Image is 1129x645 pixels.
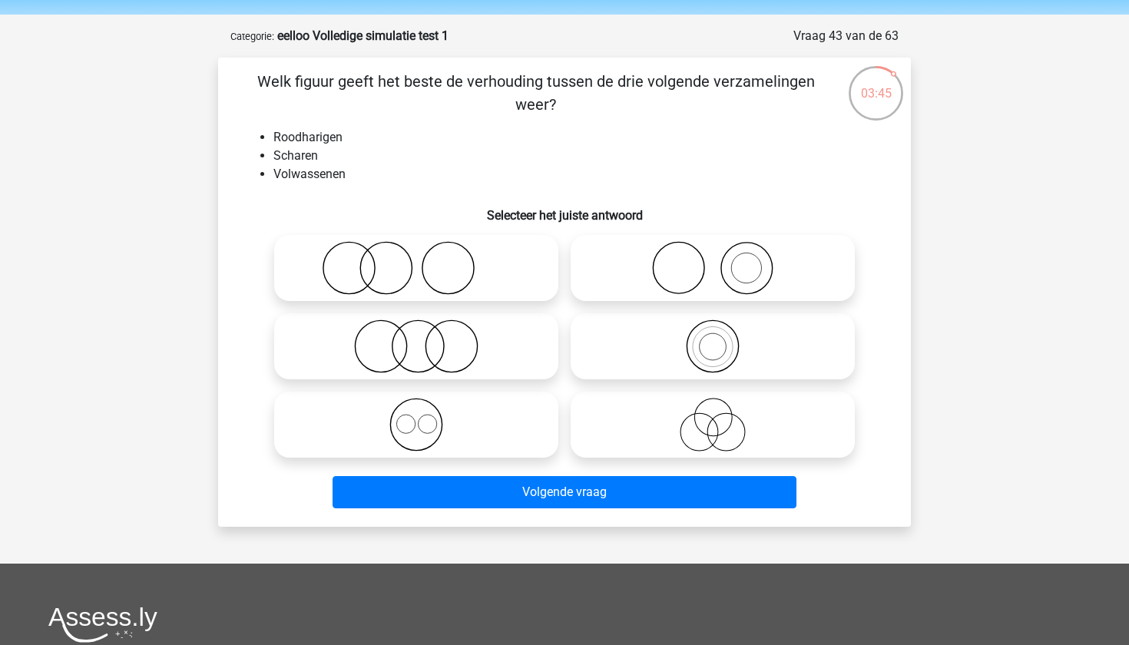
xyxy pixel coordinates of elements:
[847,64,905,103] div: 03:45
[793,27,899,45] div: Vraag 43 van de 63
[273,165,886,184] li: Volwassenen
[273,147,886,165] li: Scharen
[230,31,274,42] small: Categorie:
[243,196,886,223] h6: Selecteer het juiste antwoord
[277,28,449,43] strong: eelloo Volledige simulatie test 1
[243,70,829,116] p: Welk figuur geeft het beste de verhouding tussen de drie volgende verzamelingen weer?
[273,128,886,147] li: Roodharigen
[333,476,797,508] button: Volgende vraag
[48,607,157,643] img: Assessly logo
